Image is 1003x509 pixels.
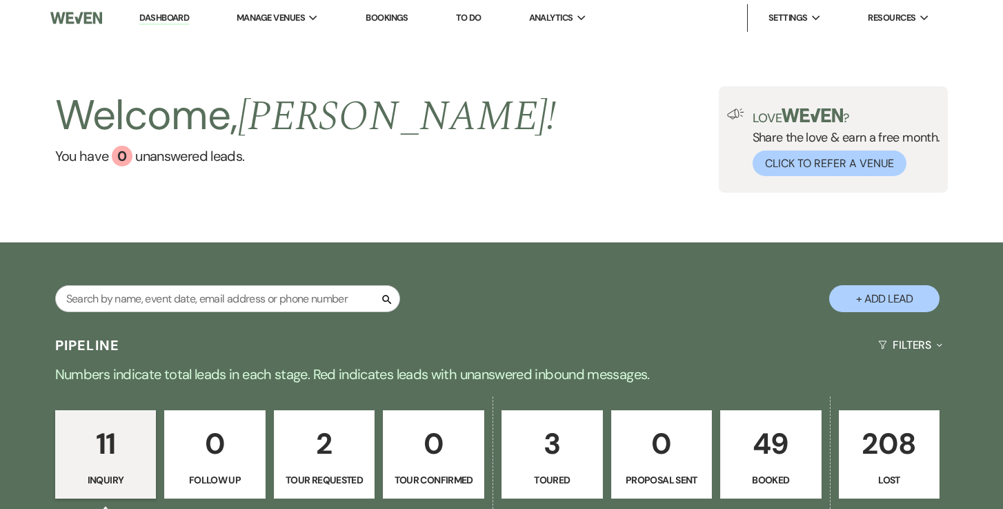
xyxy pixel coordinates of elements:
[50,3,102,32] img: Weven Logo
[744,108,940,176] div: Share the love & earn a free month.
[55,410,157,499] a: 11Inquiry
[383,410,484,499] a: 0Tour Confirmed
[64,421,148,467] p: 11
[620,421,704,467] p: 0
[510,472,594,488] p: Toured
[848,421,931,467] p: 208
[720,410,822,499] a: 49Booked
[55,146,557,166] a: You have 0 unanswered leads.
[727,108,744,119] img: loud-speaker-illustration.svg
[238,85,557,148] span: [PERSON_NAME] !
[237,11,305,25] span: Manage Venues
[173,472,257,488] p: Follow Up
[283,421,366,467] p: 2
[5,363,998,385] p: Numbers indicate total leads in each stage. Red indicates leads with unanswered inbound messages.
[529,11,573,25] span: Analytics
[274,410,375,499] a: 2Tour Requested
[611,410,713,499] a: 0Proposal Sent
[55,285,400,312] input: Search by name, event date, email address or phone number
[173,421,257,467] p: 0
[829,285,940,312] button: + Add Lead
[283,472,366,488] p: Tour Requested
[55,336,120,355] h3: Pipeline
[620,472,704,488] p: Proposal Sent
[753,108,940,124] p: Love ?
[848,472,931,488] p: Lost
[456,12,481,23] a: To Do
[392,421,475,467] p: 0
[768,11,808,25] span: Settings
[868,11,915,25] span: Resources
[164,410,266,499] a: 0Follow Up
[753,151,906,176] button: Click to Refer a Venue
[366,12,408,23] a: Bookings
[112,146,132,166] div: 0
[782,108,843,122] img: weven-logo-green.svg
[729,472,813,488] p: Booked
[839,410,940,499] a: 208Lost
[501,410,603,499] a: 3Toured
[64,472,148,488] p: Inquiry
[55,86,557,146] h2: Welcome,
[873,327,948,363] button: Filters
[392,472,475,488] p: Tour Confirmed
[510,421,594,467] p: 3
[729,421,813,467] p: 49
[139,12,189,25] a: Dashboard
